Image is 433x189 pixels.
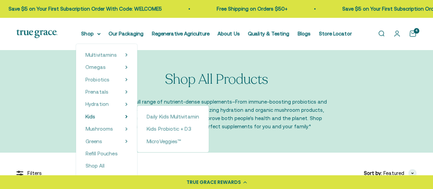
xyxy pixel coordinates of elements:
summary: Kids [86,113,128,121]
summary: Multivitamins [86,51,128,59]
a: Mushrooms [86,125,113,133]
summary: Shop [81,29,101,38]
span: Daily Kids Multivitamin [147,114,199,119]
a: Refill Pouches [86,150,128,158]
p: Shop All Products [165,72,268,87]
a: Shop All [86,162,128,170]
a: Our Packaging [109,31,144,36]
a: Daily Kids Multivitamin [147,113,199,121]
span: Featured [383,169,404,177]
span: Sort by: [364,169,382,177]
button: Featured [383,169,417,177]
div: TRUE GRACE REWARDS [187,179,241,186]
summary: Probiotics [86,75,128,84]
summary: Omegas [86,63,128,71]
span: Multivitamins [86,52,117,58]
p: Explore our full range of nutrient-dense supplements–From immune-boosting probiotics and whole fo... [105,98,328,131]
span: Prenatals [86,89,109,95]
a: Probiotics [86,75,110,84]
span: Refill Pouches [86,151,118,156]
a: Greens [86,137,102,145]
a: Hydration [86,100,109,108]
a: About Us [218,31,240,36]
summary: Mushrooms [86,125,128,133]
a: MicroVeggies™ [147,137,199,145]
a: Multivitamins [86,51,117,59]
span: Kids [86,114,95,119]
span: Probiotics [86,76,110,82]
div: Filters [16,169,102,177]
span: Kids Probiotic + D3 [147,126,191,132]
a: Regenerative Agriculture [152,31,209,36]
a: Kids [86,113,95,121]
a: Blogs [298,31,311,36]
a: Quality & Testing [248,31,290,36]
span: Hydration [86,101,109,107]
a: Omegas [86,63,106,71]
span: MicroVeggies™ [147,138,181,144]
summary: Prenatals [86,88,128,96]
a: Kids Probiotic + D3 [147,125,199,133]
span: Shop All [86,163,105,169]
span: Mushrooms [86,126,113,132]
p: Save $5 on Your First Subscription Order With Code: WELCOME5 [9,5,162,13]
a: Prenatals [86,88,109,96]
a: Free Shipping on Orders $50+ [217,6,288,12]
span: Greens [86,138,102,144]
cart-count: 4 [414,28,419,34]
summary: Hydration [86,100,128,108]
span: Omegas [86,64,106,70]
summary: Greens [86,137,128,145]
a: Store Locator [319,31,352,36]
